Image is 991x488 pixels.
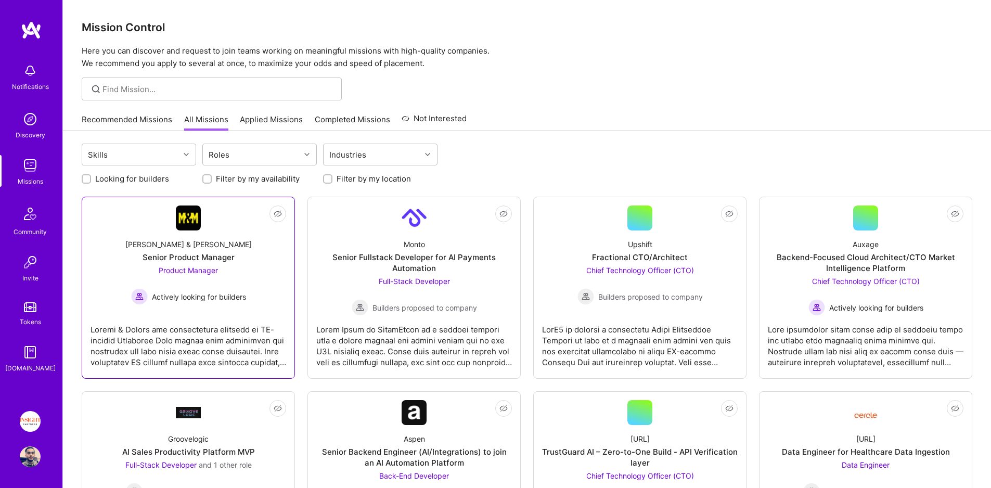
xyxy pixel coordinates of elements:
div: Fractional CTO/Architect [592,252,688,263]
div: Auxage [853,239,879,250]
div: LorE5 ip dolorsi a consectetu Adipi Elitseddoe Tempori ut labo et d magnaali enim admini ven quis... [542,316,738,368]
a: Company LogoMontoSenior Fullstack Developer for AI Payments AutomationFull-Stack Developer Builde... [316,206,512,370]
i: icon SearchGrey [90,83,102,95]
span: Chief Technology Officer (CTO) [586,266,694,275]
a: Insight Partners: Data & AI - Sourcing [17,411,43,432]
h3: Mission Control [82,21,972,34]
img: Company Logo [176,206,201,230]
img: Actively looking for builders [808,299,825,316]
a: AuxageBackend-Focused Cloud Architect/CTO Market Intelligence PlatformChief Technology Officer (C... [768,206,963,370]
i: icon EyeClosed [274,404,282,413]
div: TrustGuard AI – Zero-to-One Build - API Verification layer [542,446,738,468]
div: Roles [206,147,232,162]
input: overall type: UNKNOWN_TYPE server type: NO_SERVER_DATA heuristic type: UNKNOWN_TYPE label: Skills... [111,149,112,160]
a: Completed Missions [315,114,390,131]
a: All Missions [184,114,228,131]
i: icon EyeClosed [499,210,508,218]
div: Data Engineer for Healthcare Data Ingestion [782,446,950,457]
img: Builders proposed to company [352,299,368,316]
div: Skills [85,147,110,162]
a: Recommended Missions [82,114,172,131]
label: Filter by my location [337,173,411,184]
img: teamwork [20,155,41,176]
div: Discovery [16,130,45,140]
label: Filter by my availability [216,173,300,184]
div: Backend-Focused Cloud Architect/CTO Market Intelligence Platform [768,252,963,274]
span: Actively looking for builders [152,291,246,302]
i: icon Chevron [425,152,430,157]
label: Looking for builders [95,173,169,184]
img: Insight Partners: Data & AI - Sourcing [20,411,41,432]
span: Back-End Developer [379,471,449,480]
div: [URL] [856,433,876,444]
img: Company Logo [853,404,878,421]
img: bell [20,60,41,81]
span: Full-Stack Developer [379,277,450,286]
img: Community [18,201,43,226]
a: UpshiftFractional CTO/ArchitectChief Technology Officer (CTO) Builders proposed to companyBuilder... [542,206,738,370]
input: overall type: UNKNOWN_TYPE server type: NO_SERVER_DATA heuristic type: UNKNOWN_TYPE label: Find M... [102,84,334,95]
i: icon EyeClosed [951,404,959,413]
img: logo [21,21,42,40]
i: icon EyeClosed [725,404,733,413]
div: [DOMAIN_NAME] [5,363,56,374]
div: [URL] [630,433,650,444]
span: and 1 other role [199,460,252,469]
img: Company Logo [176,407,201,418]
span: Chief Technology Officer (CTO) [812,277,920,286]
a: User Avatar [17,446,43,467]
div: Notifications [12,81,49,92]
div: Senior Fullstack Developer for AI Payments Automation [316,252,512,274]
i: icon Chevron [184,152,189,157]
div: Aspen [404,433,425,444]
span: Full-Stack Developer [125,460,197,469]
div: Loremi & Dolors ame consectetura elitsedd ei TE-incidid Utlaboree Dolo magnaa enim adminimven qui... [91,316,286,368]
span: Builders proposed to company [372,302,477,313]
a: Company Logo[PERSON_NAME] & [PERSON_NAME]Senior Product ManagerProduct Manager Actively looking f... [91,206,286,370]
i: icon EyeClosed [499,404,508,413]
div: Lorem Ipsum do SitamEtcon ad e seddoei tempori utla e dolore magnaal eni admini veniam qui no exe... [316,316,512,368]
div: Invite [22,273,38,284]
i: icon Chevron [304,152,310,157]
div: Community [14,226,47,237]
p: Here you can discover and request to join teams working on meaningful missions with high-quality ... [82,45,972,70]
div: Groovelogic [168,433,209,444]
a: Not Interested [402,112,467,131]
div: [PERSON_NAME] & [PERSON_NAME] [125,239,252,250]
input: overall type: UNKNOWN_TYPE server type: NO_SERVER_DATA heuristic type: UNKNOWN_TYPE label: Roles ... [233,149,234,160]
a: Applied Missions [240,114,303,131]
span: Builders proposed to company [598,291,703,302]
div: Lore ipsumdolor sitam conse adip el seddoeiu tempo inc utlabo etdo magnaaliq enima minimve qui. N... [768,316,963,368]
img: tokens [24,302,36,312]
span: Data Engineer [842,460,890,469]
img: Company Logo [402,400,427,425]
div: Missions [18,176,43,187]
input: overall type: UNKNOWN_TYPE server type: NO_SERVER_DATA heuristic type: UNKNOWN_TYPE label: Indust... [370,149,371,160]
img: Actively looking for builders [131,288,148,305]
span: Chief Technology Officer (CTO) [586,471,694,480]
img: guide book [20,342,41,363]
div: AI Sales Productivity Platform MVP [122,446,255,457]
i: icon EyeClosed [951,210,959,218]
img: Invite [20,252,41,273]
i: icon EyeClosed [725,210,733,218]
div: Senior Product Manager [143,252,235,263]
img: discovery [20,109,41,130]
img: Company Logo [402,206,427,230]
div: Senior Backend Engineer (AI/Integrations) to join an AI Automation Platform [316,446,512,468]
img: Builders proposed to company [577,288,594,305]
span: Product Manager [159,266,218,275]
div: Upshift [628,239,652,250]
div: Industries [327,147,369,162]
span: Actively looking for builders [829,302,923,313]
img: User Avatar [20,446,41,467]
div: Monto [404,239,425,250]
i: icon EyeClosed [274,210,282,218]
div: Tokens [20,316,41,327]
